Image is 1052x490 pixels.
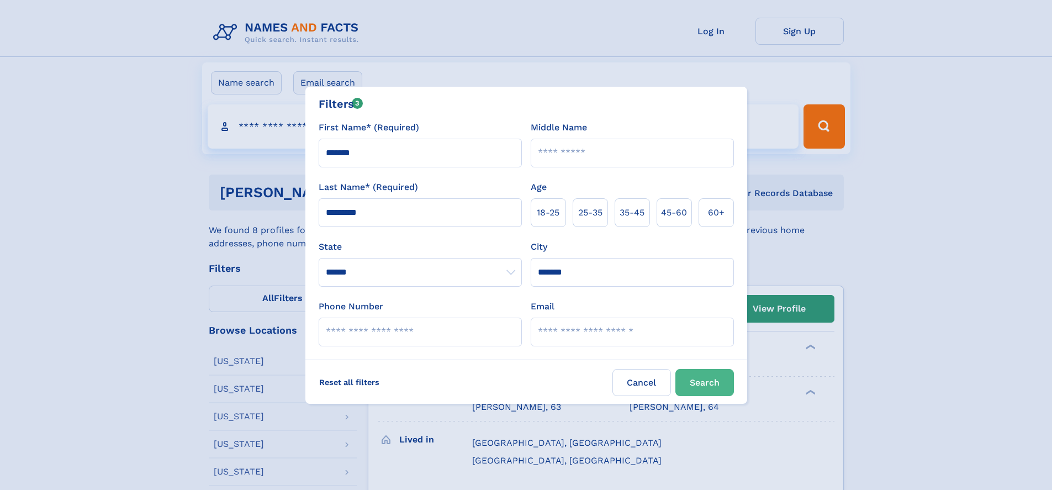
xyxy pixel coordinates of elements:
span: 45‑60 [661,206,687,219]
span: 18‑25 [537,206,559,219]
label: First Name* (Required) [319,121,419,134]
button: Search [675,369,734,396]
span: 25‑35 [578,206,602,219]
label: Age [531,181,547,194]
label: City [531,240,547,254]
label: State [319,240,522,254]
span: 35‑45 [620,206,644,219]
label: Last Name* (Required) [319,181,418,194]
label: Phone Number [319,300,383,313]
span: 60+ [708,206,725,219]
label: Middle Name [531,121,587,134]
label: Reset all filters [312,369,387,396]
label: Cancel [612,369,671,396]
label: Email [531,300,554,313]
div: Filters [319,96,363,112]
